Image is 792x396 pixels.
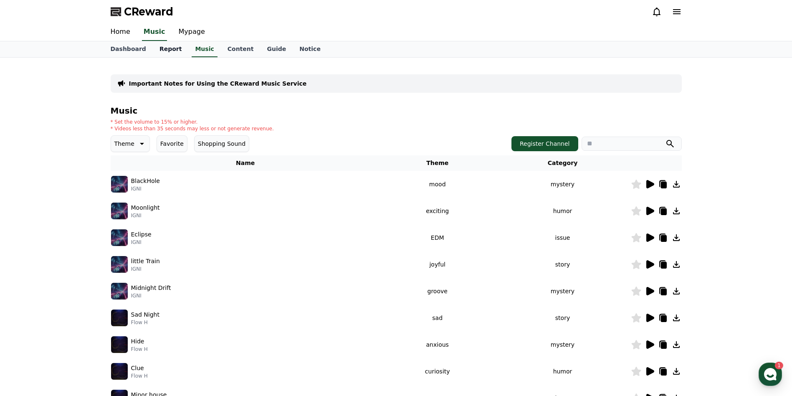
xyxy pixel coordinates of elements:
th: Category [494,155,630,171]
p: IGNI [131,266,160,272]
td: anxious [380,331,495,358]
a: Report [153,41,189,57]
p: Flow H [131,346,148,353]
span: 1 [85,264,88,271]
p: * Videos less than 35 seconds may less or not generate revenue. [111,125,274,132]
a: Notice [293,41,327,57]
img: music [111,336,128,353]
button: Shopping Sound [194,135,249,152]
td: EDM [380,224,495,251]
a: Home [3,265,55,286]
a: Dashboard [104,41,153,57]
td: humor [494,198,630,224]
td: story [494,305,630,331]
h4: Music [111,106,682,115]
a: 1Messages [55,265,108,286]
p: Flow H [131,373,148,379]
span: CReward [124,5,173,18]
button: Favorite [157,135,187,152]
a: Settings [108,265,160,286]
p: * Set the volume to 15% or higher. [111,119,274,125]
a: CReward [111,5,173,18]
a: Content [221,41,261,57]
p: Midnight Drift [131,284,171,292]
span: Settings [124,277,144,284]
td: humor [494,358,630,385]
td: issue [494,224,630,251]
img: music [111,176,128,193]
td: story [494,251,630,278]
td: mystery [494,278,630,305]
th: Theme [380,155,495,171]
td: joyful [380,251,495,278]
p: Moonlight [131,203,160,212]
p: Flow H [131,319,159,326]
a: Music [192,41,217,57]
a: Home [104,23,137,41]
td: sad [380,305,495,331]
p: Theme [114,138,134,150]
span: Home [21,277,36,284]
img: music [111,229,128,246]
td: mystery [494,331,630,358]
p: IGNI [131,239,152,246]
a: Mypage [172,23,212,41]
p: Hide [131,337,144,346]
img: music [111,363,128,380]
img: music [111,256,128,273]
td: mystery [494,171,630,198]
img: music [111,310,128,326]
td: mood [380,171,495,198]
button: Theme [111,135,150,152]
button: Register Channel [511,136,578,151]
img: music [111,283,128,300]
p: Sad Night [131,310,159,319]
span: Messages [69,278,94,284]
td: curiosity [380,358,495,385]
p: IGNI [131,292,171,299]
td: groove [380,278,495,305]
p: Clue [131,364,144,373]
p: Eclipse [131,230,152,239]
p: little Train [131,257,160,266]
a: Important Notes for Using the CReward Music Service [129,79,307,88]
th: Name [111,155,380,171]
p: BlackHole [131,177,160,185]
a: Music [142,23,167,41]
p: IGNI [131,185,160,192]
a: Guide [260,41,293,57]
td: exciting [380,198,495,224]
p: IGNI [131,212,160,219]
img: music [111,203,128,219]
